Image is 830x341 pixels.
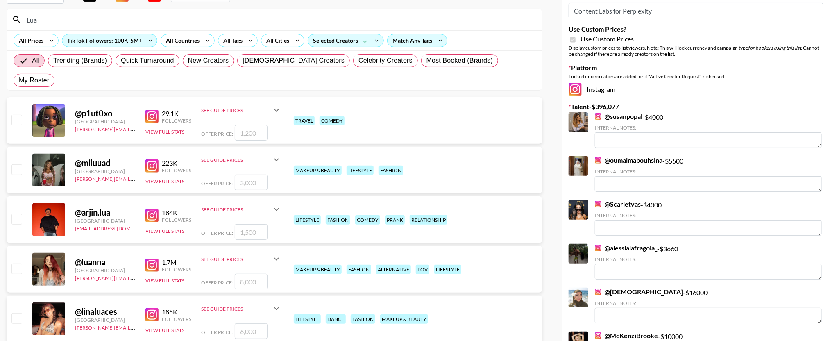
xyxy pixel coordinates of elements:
[294,215,321,225] div: lifestyle
[75,323,196,331] a: [PERSON_NAME][EMAIL_ADDRESS][DOMAIN_NAME]
[294,265,342,274] div: makeup & beauty
[569,83,823,96] div: Instagram
[162,159,191,167] div: 223K
[145,228,184,234] button: View Full Stats
[595,288,822,323] div: - $ 16000
[358,56,413,66] span: Celebrity Creators
[294,116,315,125] div: travel
[261,34,291,47] div: All Cities
[75,108,136,118] div: @ p1ut0xo
[145,259,159,272] img: Instagram
[595,332,601,339] img: Instagram
[595,125,822,131] div: Internal Notes:
[53,56,107,66] span: Trending (Brands)
[145,178,184,184] button: View Full Stats
[595,201,601,207] img: Instagram
[595,200,641,208] a: @Scarletvas
[595,244,822,280] div: - $ 3660
[75,118,136,125] div: [GEOGRAPHIC_DATA]
[595,156,662,164] a: @oumaimabouhsina
[569,25,823,33] label: Use Custom Prices?
[121,56,174,66] span: Quick Turnaround
[75,125,235,132] a: [PERSON_NAME][EMAIL_ADDRESS][PERSON_NAME][DOMAIN_NAME]
[145,277,184,284] button: View Full Stats
[235,224,268,240] input: 1,500
[595,244,657,252] a: @alessialafragola_
[569,102,823,111] label: Talent - $ 396,077
[748,45,801,51] em: for bookers using this list
[32,56,39,66] span: All
[145,308,159,321] img: Instagram
[201,107,272,114] div: See Guide Prices
[416,265,429,274] div: pov
[581,35,634,43] span: Use Custom Prices
[201,230,233,236] span: Offer Price:
[595,256,822,262] div: Internal Notes:
[218,34,244,47] div: All Tags
[161,34,201,47] div: All Countries
[595,112,822,148] div: - $ 4000
[595,289,601,295] img: Instagram
[595,113,601,120] img: Instagram
[145,327,184,333] button: View Full Stats
[162,167,191,173] div: Followers
[75,218,136,224] div: [GEOGRAPHIC_DATA]
[201,256,272,262] div: See Guide Prices
[326,314,346,324] div: dance
[75,307,136,317] div: @ linaluaces
[75,317,136,323] div: [GEOGRAPHIC_DATA]
[162,258,191,266] div: 1.7M
[235,274,268,289] input: 8,000
[201,207,272,213] div: See Guide Prices
[201,157,272,163] div: See Guide Prices
[569,45,823,57] div: Display custom prices to list viewers. Note: This will lock currency and campaign type . Cannot b...
[201,306,272,312] div: See Guide Prices
[379,166,403,175] div: fashion
[75,158,136,168] div: @ miluuad
[355,215,380,225] div: comedy
[162,209,191,217] div: 184K
[201,180,233,186] span: Offer Price:
[235,175,268,190] input: 3,000
[320,116,345,125] div: comedy
[201,200,281,219] div: See Guide Prices
[22,13,537,26] input: Search by User Name
[162,316,191,322] div: Followers
[75,224,157,232] a: [EMAIL_ADDRESS][DOMAIN_NAME]
[75,174,196,182] a: [PERSON_NAME][EMAIL_ADDRESS][DOMAIN_NAME]
[75,257,136,267] div: @ luanna
[595,288,683,296] a: @[DEMOGRAPHIC_DATA]
[75,267,136,273] div: [GEOGRAPHIC_DATA]
[434,265,461,274] div: lifestyle
[14,34,45,47] div: All Prices
[294,166,342,175] div: makeup & beauty
[75,168,136,174] div: [GEOGRAPHIC_DATA]
[201,150,281,170] div: See Guide Prices
[201,100,281,120] div: See Guide Prices
[380,314,428,324] div: makeup & beauty
[308,34,383,47] div: Selected Creators
[595,168,822,175] div: Internal Notes:
[326,215,350,225] div: fashion
[235,323,268,339] input: 6,000
[595,200,822,236] div: - $ 4000
[162,266,191,273] div: Followers
[145,159,159,173] img: Instagram
[201,131,233,137] span: Offer Price:
[595,300,822,306] div: Internal Notes:
[201,329,233,335] span: Offer Price:
[426,56,493,66] span: Most Booked (Brands)
[595,112,642,120] a: @susanpopal
[201,299,281,318] div: See Guide Prices
[162,109,191,118] div: 29.1K
[235,125,268,141] input: 1,200
[410,215,447,225] div: relationship
[595,245,601,251] img: Instagram
[162,308,191,316] div: 185K
[162,118,191,124] div: Followers
[62,34,157,47] div: TikTok Followers: 100K-5M+
[294,314,321,324] div: lifestyle
[19,75,49,85] span: My Roster
[347,166,374,175] div: lifestyle
[347,265,371,274] div: fashion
